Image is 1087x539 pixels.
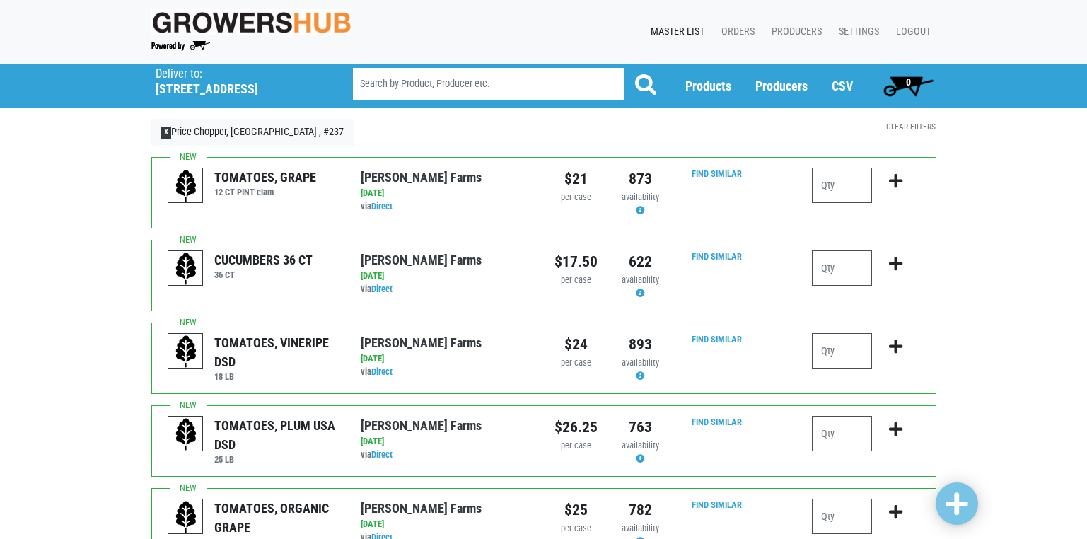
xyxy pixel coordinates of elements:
div: $21 [554,168,598,190]
input: Qty [812,416,872,451]
a: Find Similar [692,168,742,179]
img: placeholder-variety-43d6402dacf2d531de610a020419775a.svg [168,168,204,204]
p: Deliver to: [156,67,317,81]
span: availability [622,274,659,285]
span: availability [622,523,659,533]
img: Powered by Big Wheelbarrow [151,41,210,51]
a: [PERSON_NAME] Farms [361,253,482,267]
div: $17.50 [554,250,598,273]
div: TOMATOES, PLUM USA DSD [214,416,339,454]
div: via [361,283,533,296]
div: 763 [619,416,662,439]
a: Find Similar [692,334,742,344]
div: 782 [619,499,662,521]
input: Search by Product, Producer etc. [353,68,624,100]
div: [DATE] [361,435,533,448]
img: placeholder-variety-43d6402dacf2d531de610a020419775a.svg [168,417,204,452]
span: 0 [906,76,911,88]
a: XPrice Chopper, [GEOGRAPHIC_DATA] , #237 [151,119,354,146]
span: Price Chopper, Binghamton , #237 (10 Glenwood Ave, Binghamton, NY 13905, USA) [156,64,327,97]
span: availability [622,357,659,368]
div: via [361,200,533,214]
a: Logout [885,18,936,45]
div: 893 [619,333,662,356]
h6: 18 LB [214,371,339,382]
a: Products [685,79,731,93]
a: Direct [371,201,393,211]
span: X [161,127,172,139]
input: Qty [812,168,872,203]
div: 622 [619,250,662,273]
a: Clear Filters [886,122,936,132]
span: availability [622,192,659,202]
a: CSV [832,79,853,93]
input: Qty [812,250,872,286]
a: Orders [710,18,760,45]
a: Find Similar [692,499,742,510]
h6: 12 CT PINT clam [214,187,316,197]
div: via [361,366,533,379]
h6: 36 CT [214,269,313,280]
a: Producers [755,79,808,93]
div: per case [554,357,598,370]
div: per case [554,522,598,535]
a: Producers [760,18,827,45]
a: Settings [827,18,885,45]
a: [PERSON_NAME] Farms [361,170,482,185]
img: original-fc7597fdc6adbb9d0e2ae620e786d1a2.jpg [151,9,352,35]
div: TOMATOES, VINERIPE DSD [214,333,339,371]
a: Direct [371,449,393,460]
input: Qty [812,499,872,534]
div: [DATE] [361,518,533,531]
div: CUCUMBERS 36 CT [214,250,313,269]
div: per case [554,274,598,287]
span: availability [622,440,659,451]
input: Qty [812,333,872,369]
div: $26.25 [554,416,598,439]
div: [DATE] [361,269,533,283]
a: Direct [371,284,393,294]
a: Master List [639,18,710,45]
h6: 25 LB [214,454,339,465]
div: TOMATOES, GRAPE [214,168,316,187]
a: [PERSON_NAME] Farms [361,501,482,516]
a: 0 [877,71,940,100]
h5: [STREET_ADDRESS] [156,81,317,97]
a: Find Similar [692,251,742,262]
div: [DATE] [361,352,533,366]
div: $24 [554,333,598,356]
a: [PERSON_NAME] Farms [361,335,482,350]
img: placeholder-variety-43d6402dacf2d531de610a020419775a.svg [168,499,204,535]
img: placeholder-variety-43d6402dacf2d531de610a020419775a.svg [168,251,204,286]
div: [DATE] [361,187,533,200]
a: Direct [371,366,393,377]
div: via [361,448,533,462]
div: per case [554,439,598,453]
div: per case [554,191,598,204]
img: placeholder-variety-43d6402dacf2d531de610a020419775a.svg [168,334,204,369]
div: $25 [554,499,598,521]
a: [PERSON_NAME] Farms [361,418,482,433]
div: 873 [619,168,662,190]
a: Find Similar [692,417,742,427]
